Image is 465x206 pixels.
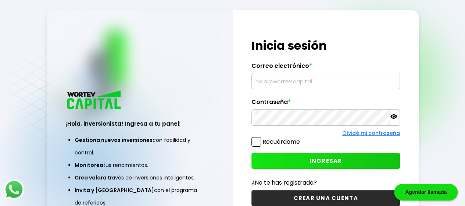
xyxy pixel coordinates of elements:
[75,161,103,169] span: Monitorea
[262,137,300,146] label: Recuérdame
[65,119,214,128] h3: ¡Hola, inversionista! Ingresa a tu panel:
[251,153,400,169] button: INGRESAR
[75,134,205,159] li: con facilidad y control.
[251,98,400,109] label: Contraseña
[255,73,397,89] input: hola@wortev.capital
[251,178,400,187] p: ¿No te has registrado?
[251,178,400,206] a: ¿No te has registrado?CREAR UNA CUENTA
[75,174,103,181] span: Crea valor
[65,90,124,111] img: logo_wortev_capital
[251,62,400,73] label: Correo electrónico
[342,129,400,137] a: Olvidé mi contraseña
[251,190,400,206] button: CREAR UNA CUENTA
[4,179,24,200] img: logos_whatsapp-icon.242b2217.svg
[75,159,205,171] li: tus rendimientos.
[75,136,153,144] span: Gestiona nuevas inversiones
[75,186,154,194] span: Invita y [GEOGRAPHIC_DATA]
[75,171,205,184] li: a través de inversiones inteligentes.
[394,184,458,200] div: Agendar llamada
[310,157,342,165] span: INGRESAR
[251,37,400,55] h1: Inicia sesión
